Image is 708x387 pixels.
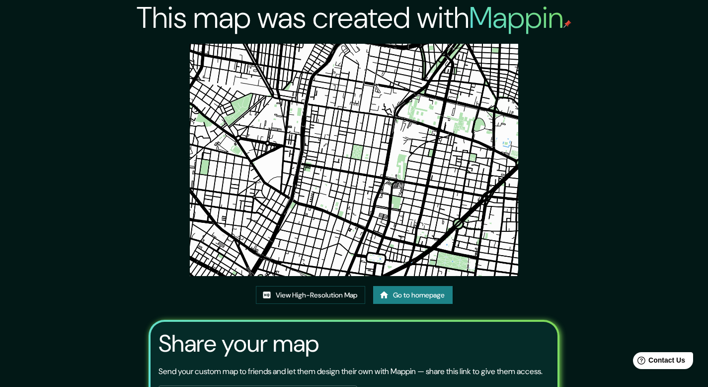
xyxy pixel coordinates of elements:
iframe: Help widget launcher [620,348,697,376]
img: mappin-pin [563,20,571,28]
a: View High-Resolution Map [256,286,365,304]
img: created-map [190,44,518,276]
p: Send your custom map to friends and let them design their own with Mappin — share this link to gi... [158,366,543,378]
a: Go to homepage [373,286,453,304]
h3: Share your map [158,330,319,358]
